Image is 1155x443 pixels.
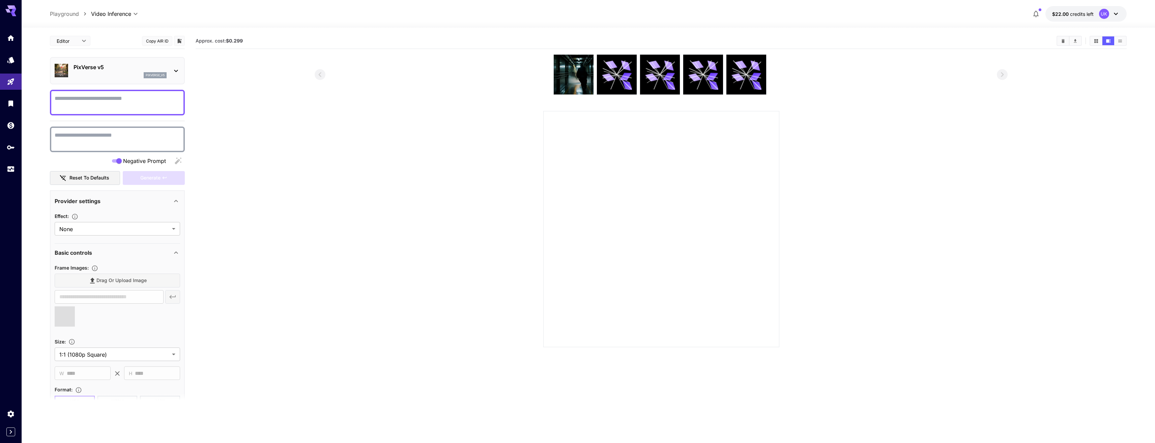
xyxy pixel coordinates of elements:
span: Editor [57,37,78,45]
span: Effect : [55,213,69,219]
div: Wallet [7,121,15,130]
span: $22.00 [1052,11,1070,17]
button: Add to library [176,37,182,45]
b: $0.299 [226,38,243,44]
div: Library [7,99,15,108]
p: Basic controls [55,249,92,257]
span: Negative Prompt [123,157,166,165]
div: PixVerse v5pixverse_v5 [55,60,180,81]
div: Provider settings [55,193,180,209]
div: Clear AllDownload All [1057,36,1082,46]
span: Format : [55,387,73,392]
div: Basic controls [55,245,180,261]
a: Playground [50,10,79,18]
button: Choose the file format for the output video. [73,387,85,393]
p: PixVerse v5 [74,63,167,71]
button: Reset to defaults [50,171,120,185]
span: credits left [1070,11,1094,17]
div: Models [7,56,15,64]
div: Settings [7,410,15,418]
img: 2nJLoIAAAAGSURBVAMANLUuUR3VUC0AAAAASUVORK5CYII= [554,55,594,94]
span: 1:1 (1080p Square) [59,351,169,359]
button: Clear All [1057,36,1069,45]
span: None [59,225,169,233]
div: Playground [7,78,15,86]
button: Show media in grid view [1090,36,1102,45]
div: Usage [7,165,15,173]
span: Video Inference [91,10,131,18]
button: Show media in video view [1102,36,1114,45]
div: Show media in grid viewShow media in video viewShow media in list view [1090,36,1127,46]
span: Frame Images : [55,265,89,271]
nav: breadcrumb [50,10,91,18]
div: Home [7,34,15,42]
button: Copy AIR ID [142,36,172,46]
button: $22.00UK [1045,6,1127,22]
div: UK [1099,9,1109,19]
button: Adjust the dimensions of the generated image by specifying its width and height in pixels, or sel... [66,338,78,345]
span: H [129,369,132,377]
div: $22.00 [1052,10,1094,18]
span: Size : [55,339,66,344]
p: pixverse_v5 [146,73,165,78]
button: Expand sidebar [6,427,15,436]
button: Upload frame images. [89,265,101,272]
p: Provider settings [55,197,100,205]
div: API Keys [7,143,15,151]
button: Show media in list view [1114,36,1126,45]
button: Download All [1069,36,1081,45]
span: W [59,369,64,377]
span: Approx. cost: [196,38,243,44]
